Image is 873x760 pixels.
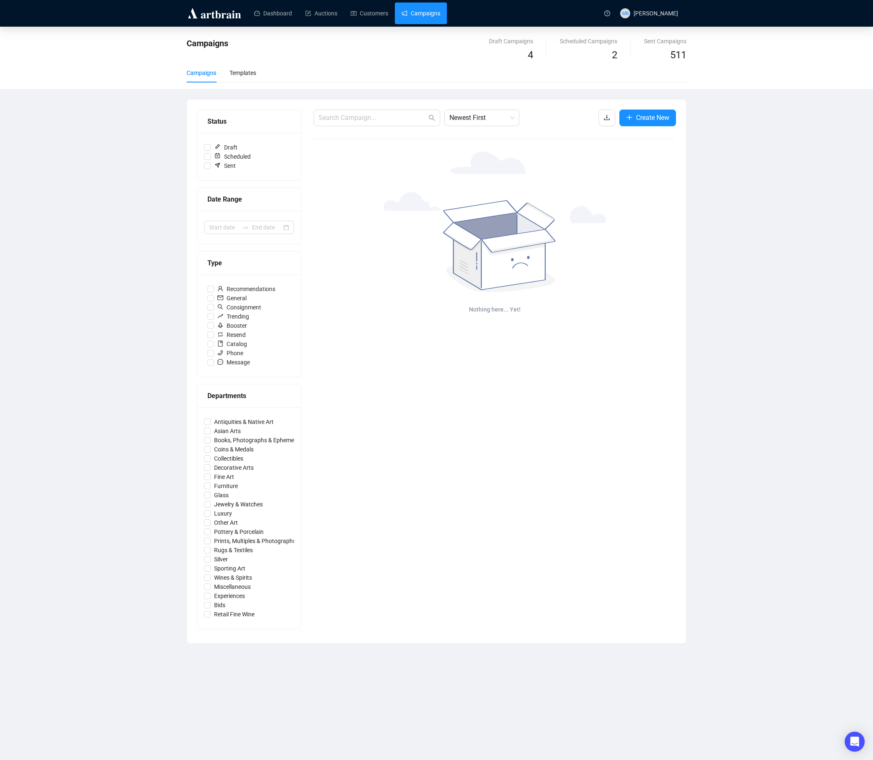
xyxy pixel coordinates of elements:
[211,454,247,463] span: Collectibles
[211,152,254,161] span: Scheduled
[217,286,223,292] span: user
[254,2,292,24] a: Dashboard
[214,321,250,330] span: Booster
[207,391,291,401] div: Departments
[211,500,266,509] span: Jewelry & Watches
[351,2,388,24] a: Customers
[211,555,231,564] span: Silver
[214,312,252,321] span: Trending
[429,115,435,121] span: search
[211,445,257,454] span: Coins & Medals
[217,322,223,328] span: rocket
[604,114,610,121] span: download
[217,304,223,310] span: search
[214,284,279,294] span: Recommendations
[560,37,617,46] div: Scheduled Campaigns
[670,49,686,61] span: 511
[229,68,256,77] div: Templates
[217,331,223,337] span: retweet
[217,313,223,319] span: rise
[207,116,291,127] div: Status
[845,732,865,752] div: Open Intercom Messenger
[636,112,669,123] span: Create New
[187,7,242,20] img: logo
[207,258,291,268] div: Type
[622,10,629,17] span: MB
[211,546,256,555] span: Rugs & Textiles
[187,38,228,48] span: Campaigns
[626,114,633,121] span: plus
[211,491,232,500] span: Glass
[214,358,253,367] span: Message
[449,110,514,126] span: Newest First
[214,339,250,349] span: Catalog
[214,330,249,339] span: Resend
[217,350,223,356] span: phone
[214,303,264,312] span: Consignment
[209,223,239,232] input: Start date
[211,426,244,436] span: Asian Arts
[319,113,427,123] input: Search Campaign...
[211,536,299,546] span: Prints, Multiples & Photographs
[214,294,250,303] span: General
[211,472,237,481] span: Fine Art
[217,341,223,346] span: book
[211,509,235,518] span: Luxury
[384,152,606,292] img: sadBox.svg
[305,2,337,24] a: Auctions
[644,37,686,46] div: Sent Campaigns
[402,2,440,24] a: Campaigns
[619,110,676,126] button: Create New
[187,68,216,77] div: Campaigns
[211,518,241,527] span: Other Art
[242,224,249,231] span: to
[211,436,303,445] span: Books, Photographs & Ephemera
[211,481,241,491] span: Furniture
[211,527,267,536] span: Pottery & Porcelain
[612,49,617,61] span: 2
[211,573,255,582] span: Wines & Spirits
[634,10,678,17] span: [PERSON_NAME]
[217,295,223,301] span: mail
[211,417,277,426] span: Antiquities & Native Art
[242,224,249,231] span: swap-right
[528,49,533,61] span: 4
[252,223,282,232] input: End date
[314,305,676,321] p: Nothing here... Yet!
[214,349,247,358] span: Phone
[211,143,241,152] span: Draft
[604,10,610,16] span: question-circle
[211,591,248,601] span: Experiences
[489,37,533,46] div: Draft Campaigns
[211,582,254,591] span: Miscellaneous
[211,601,229,610] span: Bids
[211,564,249,573] span: Sporting Art
[211,161,239,170] span: Sent
[217,359,223,365] span: message
[211,463,257,472] span: Decorative Arts
[211,610,258,619] span: Retail Fine Wine
[207,194,291,204] div: Date Range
